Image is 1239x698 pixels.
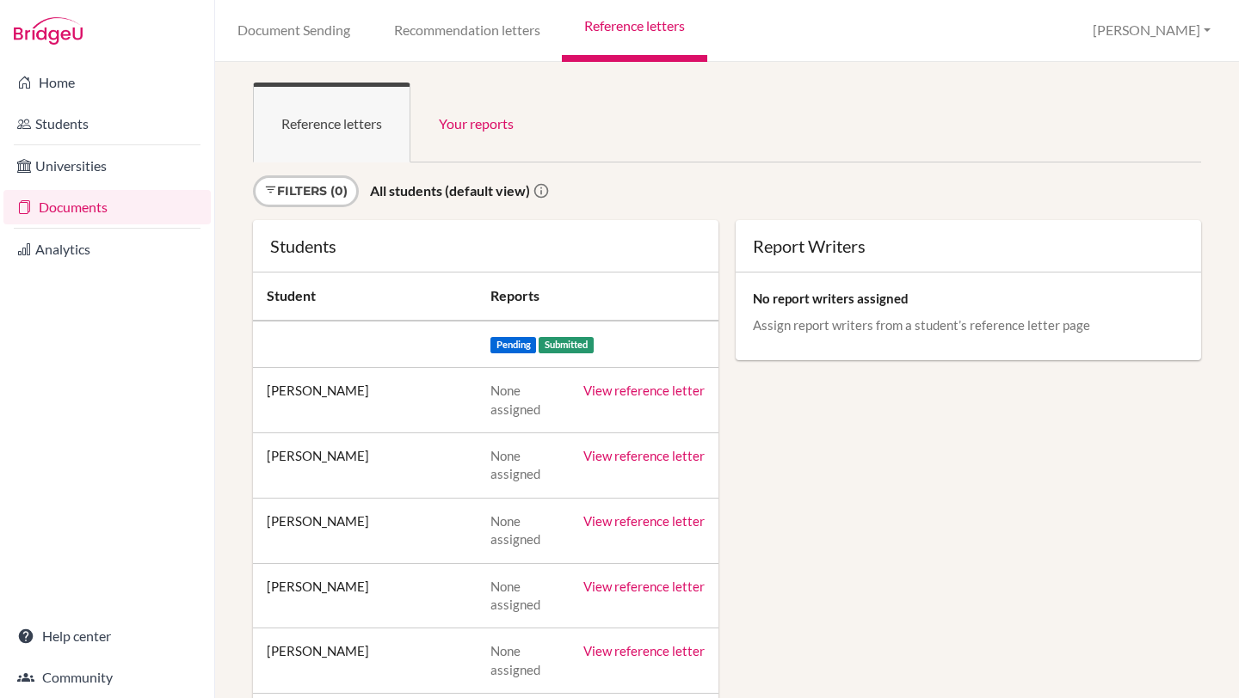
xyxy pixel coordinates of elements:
td: [PERSON_NAME] [253,498,477,563]
a: View reference letter [583,513,705,529]
a: Analytics [3,232,211,266]
span: None assigned [490,448,540,481]
span: None assigned [490,643,540,677]
td: [PERSON_NAME] [253,563,477,628]
a: Help center [3,619,211,653]
span: None assigned [490,383,540,416]
a: Students [3,107,211,141]
a: Home [3,65,211,100]
a: Your reports [410,83,542,162]
a: Filters (0) [253,175,359,207]
span: Submitted [539,337,594,353]
p: Assign report writers from a student’s reference letter page [753,316,1184,334]
a: Community [3,660,211,695]
p: No report writers assigned [753,290,1184,307]
td: [PERSON_NAME] [253,628,477,694]
span: None assigned [490,579,540,612]
a: Reference letters [253,83,410,162]
a: Universities [3,149,211,183]
span: None assigned [490,513,540,547]
a: View reference letter [583,383,705,398]
th: Reports [477,272,718,321]
a: Documents [3,190,211,224]
div: Students [270,237,701,254]
a: View reference letter [583,643,705,658]
th: Student [253,272,477,321]
img: Bridge-U [14,17,83,45]
button: [PERSON_NAME] [1085,15,1218,46]
a: View reference letter [583,448,705,463]
strong: All students (default view) [370,182,530,199]
a: View reference letter [583,579,705,594]
div: Report Writers [753,237,1184,254]
span: Pending [490,337,537,353]
td: [PERSON_NAME] [253,432,477,498]
td: [PERSON_NAME] [253,368,477,433]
